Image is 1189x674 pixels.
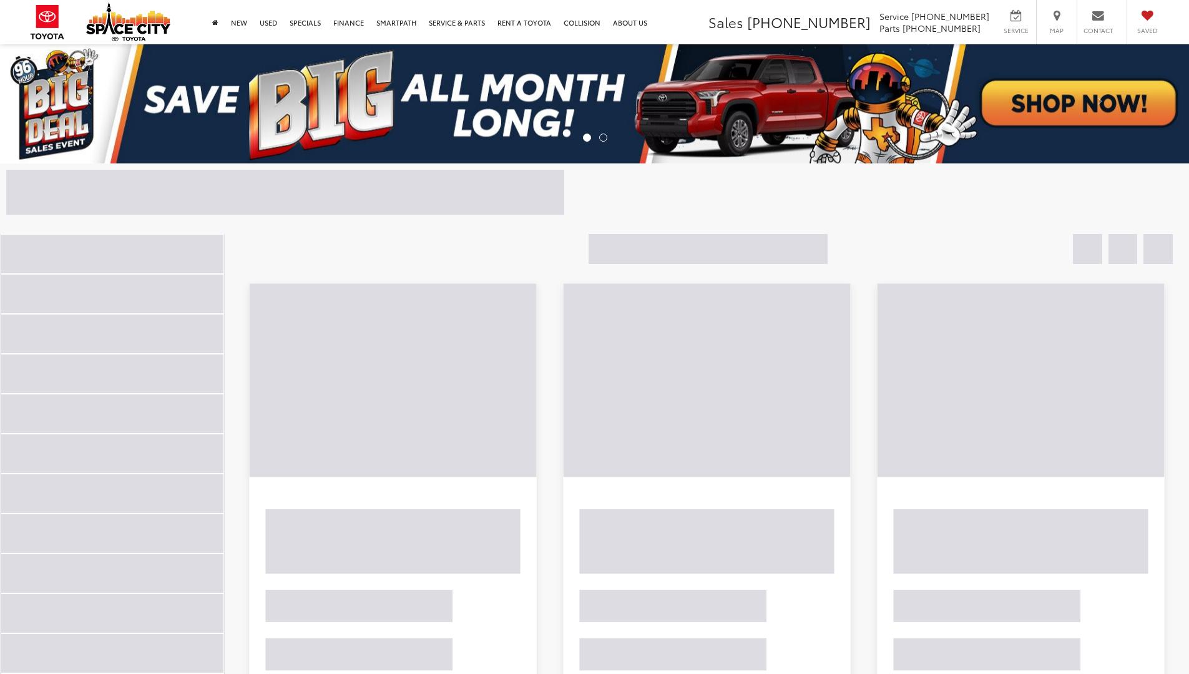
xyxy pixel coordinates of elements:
span: [PHONE_NUMBER] [903,22,981,34]
span: Contact [1084,26,1113,35]
span: Parts [879,22,900,34]
span: Service [879,10,909,22]
span: Map [1043,26,1070,35]
img: Space City Toyota [86,2,170,41]
span: Service [1002,26,1030,35]
span: Sales [708,12,743,32]
span: Saved [1133,26,1161,35]
span: [PHONE_NUMBER] [911,10,989,22]
span: [PHONE_NUMBER] [747,12,871,32]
